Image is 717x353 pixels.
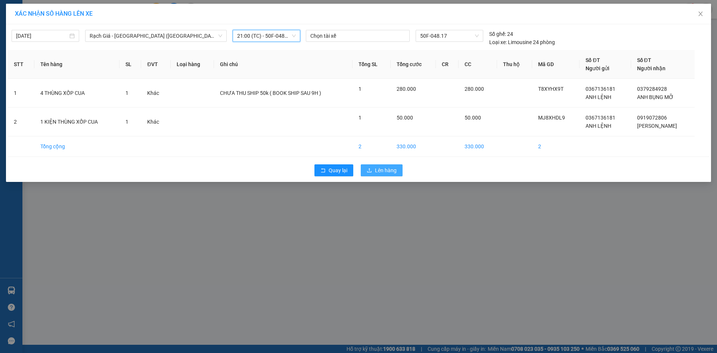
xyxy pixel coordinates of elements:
span: Lên hàng [375,166,397,174]
span: Loại xe: [489,38,507,46]
span: 50F-048.17 [420,30,478,41]
span: MJ8XHDL9 [538,115,565,121]
th: Tổng cước [391,50,436,79]
div: Limousine 24 phòng [489,38,555,46]
input: 11/10/2025 [16,32,68,40]
td: Tổng cộng [34,136,119,157]
span: Quay lại [329,166,347,174]
th: Tổng SL [353,50,391,79]
span: 1 [125,119,128,125]
span: ANH LỆNH [586,94,611,100]
span: T8XYHX9T [538,86,564,92]
th: Loại hàng [171,50,214,79]
span: Rạch Giá - Sài Gòn (Hàng Hoá) [90,30,222,41]
span: 280.000 [465,86,484,92]
span: 50.000 [397,115,413,121]
th: STT [8,50,34,79]
td: 1 [8,79,34,108]
span: upload [367,168,372,174]
span: Người nhận [637,65,665,71]
span: 0379284928 [637,86,667,92]
span: 1 [358,86,361,92]
span: close [698,11,704,17]
span: 280.000 [397,86,416,92]
span: 0367136181 [586,86,615,92]
span: Số ĐT [637,57,651,63]
th: Thu hộ [497,50,532,79]
div: 24 [489,30,513,38]
th: ĐVT [141,50,170,79]
span: 1 [358,115,361,121]
button: Close [690,4,711,25]
td: 2 [532,136,580,157]
th: SL [119,50,142,79]
span: 0919072806 [637,115,667,121]
th: Mã GD [532,50,580,79]
span: ANH LỆNH [586,123,611,129]
td: 4 THÙNG XỐP CUA [34,79,119,108]
span: CHƯA THU SHIP 50k ( BOOK SHIP SAU 9H ) [220,90,321,96]
span: XÁC NHẬN SỐ HÀNG LÊN XE [15,10,93,17]
th: Tên hàng [34,50,119,79]
span: Người gửi [586,65,609,71]
span: 1 [125,90,128,96]
th: Ghi chú [214,50,353,79]
span: Số ghế: [489,30,506,38]
th: CC [459,50,497,79]
span: Số ĐT [586,57,600,63]
td: Khác [141,108,170,136]
td: 2 [8,108,34,136]
td: 2 [353,136,391,157]
td: 330.000 [459,136,497,157]
button: uploadLên hàng [361,164,403,176]
td: 1 KIỆN THÙNG XỐP CUA [34,108,119,136]
span: ANH BỤNG MỠ [637,94,674,100]
th: CR [436,50,459,79]
span: rollback [320,168,326,174]
td: Khác [141,79,170,108]
span: [PERSON_NAME] [637,123,677,129]
span: 21:00 (TC) - 50F-048.17 [237,30,296,41]
span: 50.000 [465,115,481,121]
span: 0367136181 [586,115,615,121]
td: 330.000 [391,136,436,157]
span: down [218,34,223,38]
button: rollbackQuay lại [314,164,353,176]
